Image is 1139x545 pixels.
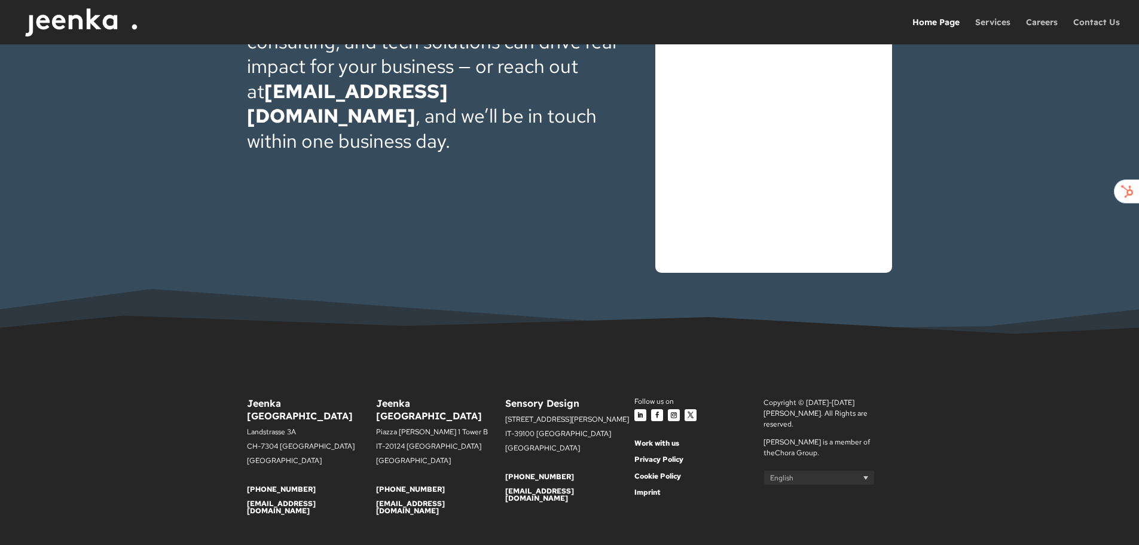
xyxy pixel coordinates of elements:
a: Privacy Policy [634,455,683,464]
a: Services [975,18,1010,44]
p: CH-7304 [GEOGRAPHIC_DATA] [247,443,376,457]
p: Piazza [PERSON_NAME] 1 Tower B [376,428,505,443]
a: [EMAIL_ADDRESS][DOMAIN_NAME] [376,499,445,516]
h6: Jeenka [GEOGRAPHIC_DATA] [247,397,376,428]
a: Follow on Instagram [668,409,680,421]
p: [STREET_ADDRESS][PERSON_NAME] [505,416,634,430]
a: [PHONE_NUMBER] [505,472,574,482]
p: [GEOGRAPHIC_DATA] [376,457,505,471]
a: Contact Us [1073,18,1120,44]
a: [PHONE_NUMBER] [376,485,445,494]
a: Cookie Policy [634,471,681,481]
a: Work with us [634,439,679,448]
p: [PERSON_NAME] is a member of the . [764,437,893,458]
a: Careers [1026,18,1058,44]
a: Imprint [634,488,661,497]
div: Follow us on [634,397,764,407]
h6: Sensory Design [505,397,634,416]
a: Follow on Facebook [651,409,663,421]
h6: Jeenka [GEOGRAPHIC_DATA] [376,397,505,428]
a: English [764,470,875,485]
p: [GEOGRAPHIC_DATA] [505,444,634,459]
p: Landstrasse 3A [247,428,376,443]
p: IT-39100 [GEOGRAPHIC_DATA] [505,430,634,444]
a: [PHONE_NUMBER] [247,485,316,494]
a: Follow on LinkedIn [634,409,646,421]
p: [GEOGRAPHIC_DATA] [247,457,376,471]
a: Home Page [912,18,960,44]
a: [EMAIL_ADDRESS][DOMAIN_NAME] [247,78,448,129]
a: Chora Group [775,448,817,458]
span: English [770,473,793,483]
a: Follow on X [685,409,697,421]
span: Copyright © [DATE]-[DATE] [PERSON_NAME]. All Rights are reserved. [764,398,868,429]
p: IT-20124 [GEOGRAPHIC_DATA] [376,443,505,457]
a: [EMAIL_ADDRESS][DOMAIN_NAME] [247,499,316,516]
a: [EMAIL_ADDRESS][DOMAIN_NAME] [505,486,574,503]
